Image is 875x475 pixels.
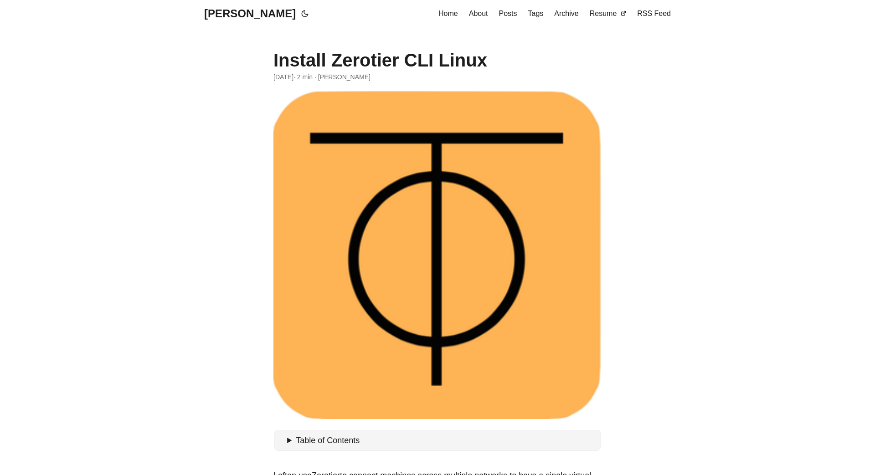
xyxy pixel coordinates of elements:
span: Tags [528,10,544,17]
span: About [469,10,488,17]
summary: Table of Contents [287,434,597,447]
div: · 2 min · [PERSON_NAME] [273,72,602,82]
span: Resume [590,10,617,17]
span: Home [438,10,458,17]
h1: Install Zerotier CLI Linux [273,49,602,71]
span: RSS Feed [637,10,671,17]
span: Archive [554,10,578,17]
span: 2020-10-26 00:00:00 +0000 UTC [273,72,293,82]
span: Posts [499,10,517,17]
span: Table of Contents [296,436,360,445]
